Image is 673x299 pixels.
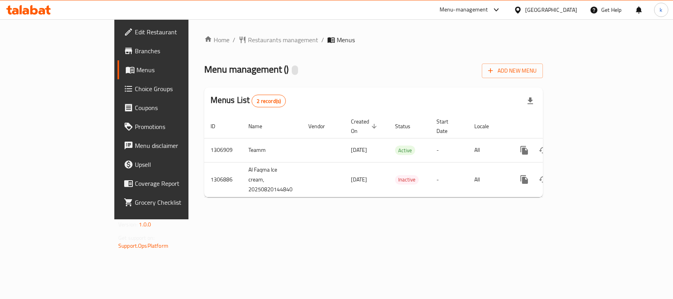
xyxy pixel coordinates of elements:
[118,241,168,251] a: Support.OpsPlatform
[660,6,662,14] span: k
[482,64,543,78] button: Add New Menu
[534,141,553,160] button: Change Status
[351,145,367,155] span: [DATE]
[515,141,534,160] button: more
[474,121,499,131] span: Locale
[395,175,419,184] span: Inactive
[515,170,534,189] button: more
[117,174,227,193] a: Coverage Report
[252,97,285,105] span: 2 record(s)
[117,41,227,60] a: Branches
[488,66,537,76] span: Add New Menu
[525,6,577,14] div: [GEOGRAPHIC_DATA]
[239,35,318,45] a: Restaurants management
[204,35,543,45] nav: breadcrumb
[308,121,335,131] span: Vendor
[135,46,220,56] span: Branches
[248,35,318,45] span: Restaurants management
[242,162,302,197] td: Al Faqma Ice cream, 20250820144840
[136,65,220,75] span: Menus
[509,114,597,138] th: Actions
[117,193,227,212] a: Grocery Checklist
[117,155,227,174] a: Upsell
[135,141,220,150] span: Menu disclaimer
[204,60,289,78] span: Menu management ( )
[468,162,509,197] td: All
[117,117,227,136] a: Promotions
[440,5,488,15] div: Menu-management
[395,146,415,155] span: Active
[135,160,220,169] span: Upsell
[117,136,227,155] a: Menu disclaimer
[395,121,421,131] span: Status
[248,121,272,131] span: Name
[135,84,220,93] span: Choice Groups
[117,98,227,117] a: Coupons
[118,233,155,243] span: Get support on:
[117,22,227,41] a: Edit Restaurant
[117,60,227,79] a: Menus
[534,170,553,189] button: Change Status
[135,122,220,131] span: Promotions
[436,117,459,136] span: Start Date
[135,179,220,188] span: Coverage Report
[135,103,220,112] span: Coupons
[468,138,509,162] td: All
[211,94,286,107] h2: Menus List
[135,198,220,207] span: Grocery Checklist
[337,35,355,45] span: Menus
[117,79,227,98] a: Choice Groups
[204,114,597,197] table: enhanced table
[321,35,324,45] li: /
[233,35,235,45] li: /
[430,138,468,162] td: -
[118,219,138,230] span: Version:
[252,95,286,107] div: Total records count
[430,162,468,197] td: -
[135,27,220,37] span: Edit Restaurant
[395,146,415,155] div: Active
[139,219,151,230] span: 1.0.0
[211,121,226,131] span: ID
[351,117,379,136] span: Created On
[521,92,540,110] div: Export file
[351,174,367,185] span: [DATE]
[242,138,302,162] td: Teamm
